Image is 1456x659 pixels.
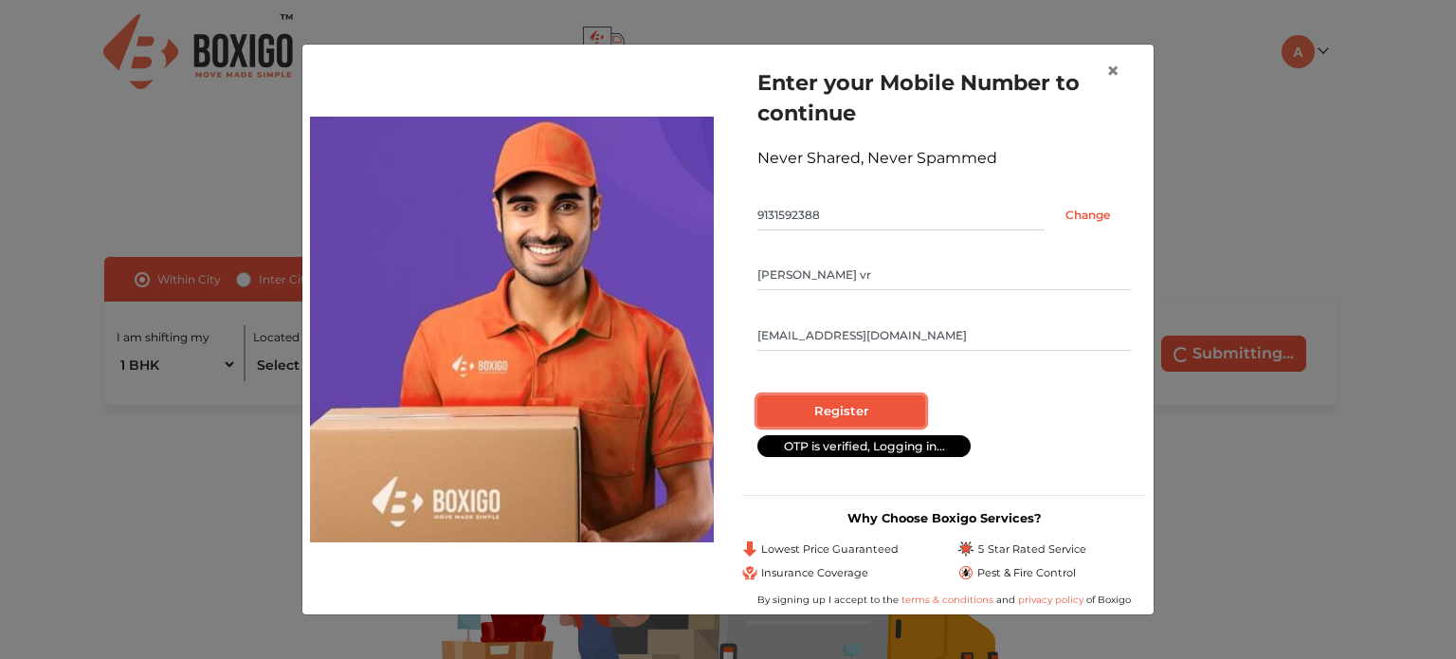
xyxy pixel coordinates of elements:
div: OTP is verified, Logging in... [757,435,971,457]
img: relocation-img [310,117,714,541]
input: Register [757,395,925,428]
span: Pest & Fire Control [977,565,1076,581]
h1: Enter your Mobile Number to continue [757,67,1131,128]
a: terms & conditions [901,594,996,606]
a: privacy policy [1015,594,1086,606]
h3: Why Choose Boxigo Services? [742,511,1146,525]
span: 5 Star Rated Service [977,541,1086,558]
input: Email Id [757,320,1131,351]
button: Close [1091,45,1135,98]
input: Change [1045,200,1131,230]
span: Insurance Coverage [761,565,868,581]
input: Your Name [757,260,1131,290]
input: Mobile No [757,200,1045,230]
div: By signing up I accept to the and of Boxigo [742,593,1146,607]
div: Never Shared, Never Spammed [757,147,1131,170]
span: × [1106,57,1119,84]
span: Lowest Price Guaranteed [761,541,899,558]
